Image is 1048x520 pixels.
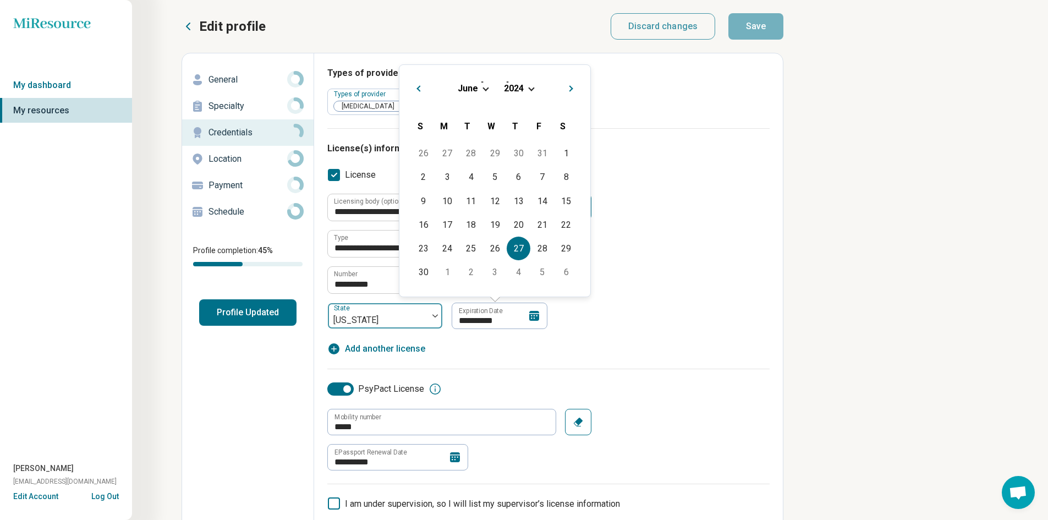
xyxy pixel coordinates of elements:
[530,260,554,284] div: Choose Friday, July 5th, 2024
[182,238,314,273] div: Profile completion:
[411,260,435,284] div: Choose Sunday, June 30th, 2024
[507,165,530,189] div: Choose Thursday, June 6th, 2024
[555,260,578,284] div: Choose Saturday, July 6th, 2024
[459,260,483,284] div: Choose Tuesday, July 2nd, 2024
[507,141,530,165] div: Choose Thursday, May 30th, 2024
[611,13,716,40] button: Discard changes
[182,93,314,119] a: Specialty
[458,83,478,94] span: June
[182,67,314,93] a: General
[418,121,423,132] span: S
[436,189,459,213] div: Choose Monday, June 10th, 2024
[436,165,459,189] div: Choose Monday, June 3rd, 2024
[530,141,554,165] div: Choose Friday, May 31st, 2024
[327,67,770,80] h3: Types of provider
[483,165,507,189] div: Choose Wednesday, June 5th, 2024
[512,121,518,132] span: T
[436,237,459,260] div: Choose Monday, June 24th, 2024
[334,101,398,112] span: [MEDICAL_DATA]
[530,165,554,189] div: Choose Friday, June 7th, 2024
[334,90,388,98] label: Types of provider
[504,83,524,94] span: 2024
[345,168,376,182] span: License
[208,73,287,86] p: General
[411,213,435,237] div: Choose Sunday, June 16th, 2024
[530,213,554,237] div: Choose Friday, June 21st, 2024
[728,13,783,40] button: Save
[411,237,435,260] div: Choose Sunday, June 23rd, 2024
[13,491,58,502] button: Edit Account
[399,64,591,297] div: Choose Date
[411,141,578,284] div: Month June, 2024
[408,78,581,94] h2: [DATE]
[483,189,507,213] div: Choose Wednesday, June 12th, 2024
[536,121,541,132] span: F
[555,237,578,260] div: Choose Saturday, June 29th, 2024
[555,165,578,189] div: Choose Saturday, June 8th, 2024
[555,213,578,237] div: Choose Saturday, June 22nd, 2024
[555,189,578,213] div: Choose Saturday, June 15th, 2024
[555,141,578,165] div: Choose Saturday, June 1st, 2024
[530,189,554,213] div: Choose Friday, June 14th, 2024
[182,199,314,225] a: Schedule
[334,271,358,277] label: Number
[436,213,459,237] div: Choose Monday, June 17th, 2024
[345,499,620,509] span: I am under supervision, so I will list my supervisor’s license information
[459,237,483,260] div: Choose Tuesday, June 25th, 2024
[507,237,530,260] div: Choose Thursday, June 27th, 2024
[440,121,448,132] span: M
[208,152,287,166] p: Location
[507,260,530,284] div: Choose Thursday, July 4th, 2024
[182,119,314,146] a: Credentials
[459,165,483,189] div: Choose Tuesday, June 4th, 2024
[334,234,348,241] label: Type
[564,78,581,96] button: Next Month
[182,18,266,35] button: Edit profile
[199,299,297,326] button: Profile Updated
[1002,476,1035,509] div: Open chat
[408,78,426,96] button: Previous Month
[459,141,483,165] div: Choose Tuesday, May 28th, 2024
[411,189,435,213] div: Choose Sunday, June 9th, 2024
[91,491,119,500] button: Log Out
[208,100,287,113] p: Specialty
[208,126,287,139] p: Credentials
[560,121,566,132] span: S
[328,231,557,257] input: credential.licenses.0.name
[327,342,425,355] button: Add another license
[208,205,287,218] p: Schedule
[436,260,459,284] div: Choose Monday, July 1st, 2024
[507,189,530,213] div: Choose Thursday, June 13th, 2024
[208,179,287,192] p: Payment
[13,463,74,474] span: [PERSON_NAME]
[459,189,483,213] div: Choose Tuesday, June 11th, 2024
[182,172,314,199] a: Payment
[13,477,117,486] span: [EMAIL_ADDRESS][DOMAIN_NAME]
[483,141,507,165] div: Choose Wednesday, May 29th, 2024
[503,83,524,94] button: 2024
[483,260,507,284] div: Choose Wednesday, July 3rd, 2024
[193,262,303,266] div: Profile completion
[483,237,507,260] div: Choose Wednesday, June 26th, 2024
[411,165,435,189] div: Choose Sunday, June 2nd, 2024
[411,141,435,165] div: Choose Sunday, May 26th, 2024
[327,382,424,396] label: PsyPact License
[464,121,470,132] span: T
[182,146,314,172] a: Location
[459,213,483,237] div: Choose Tuesday, June 18th, 2024
[507,213,530,237] div: Choose Thursday, June 20th, 2024
[327,142,770,155] h3: License(s) information
[436,141,459,165] div: Choose Monday, May 27th, 2024
[483,213,507,237] div: Choose Wednesday, June 19th, 2024
[334,198,410,205] label: Licensing body (optional)
[334,304,352,312] label: State
[199,18,266,35] p: Edit profile
[457,83,479,94] button: June
[258,246,273,255] span: 45 %
[345,342,425,355] span: Add another license
[530,237,554,260] div: Choose Friday, June 28th, 2024
[487,121,495,132] span: W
